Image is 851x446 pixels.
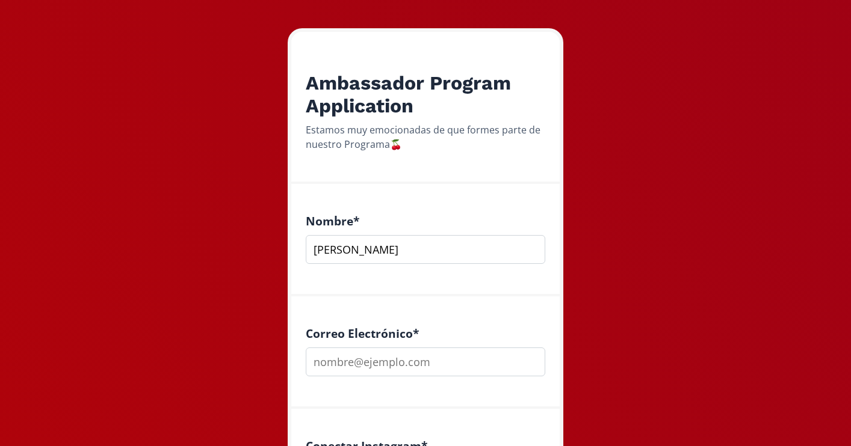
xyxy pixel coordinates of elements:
[306,72,545,118] h2: Ambassador Program Application
[306,347,545,376] input: nombre@ejemplo.com
[306,326,545,340] h4: Correo Electrónico *
[306,123,545,151] div: Estamos muy emocionadas de que formes parte de nuestro Programa🍒
[306,235,545,264] input: Escribe aquí tu respuesta...
[306,214,545,228] h4: Nombre *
